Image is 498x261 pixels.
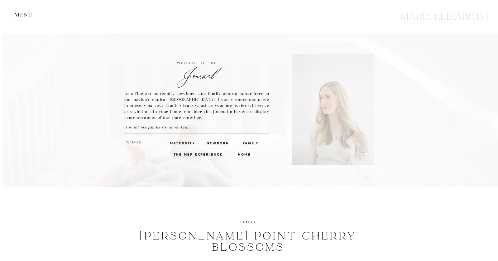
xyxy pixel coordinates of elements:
a: Family [243,140,258,146]
a: family [240,220,256,224]
a: home [238,151,250,157]
a: Newborn [207,140,227,146]
a: I want my family documented... [126,124,204,130]
h3: welcome to the [124,60,269,65]
a: [PERSON_NAME] Point Cherry Blossoms [140,230,357,254]
h2: explore [125,140,142,146]
p: As a fine art maternity, newborn, and family photographer here in our nation's capital, [GEOGRAPH... [124,90,269,121]
div: + Menu [10,12,36,18]
h2: Journal [124,67,269,78]
a: maternity [170,140,191,146]
a: The MEP Experience [174,151,224,157]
